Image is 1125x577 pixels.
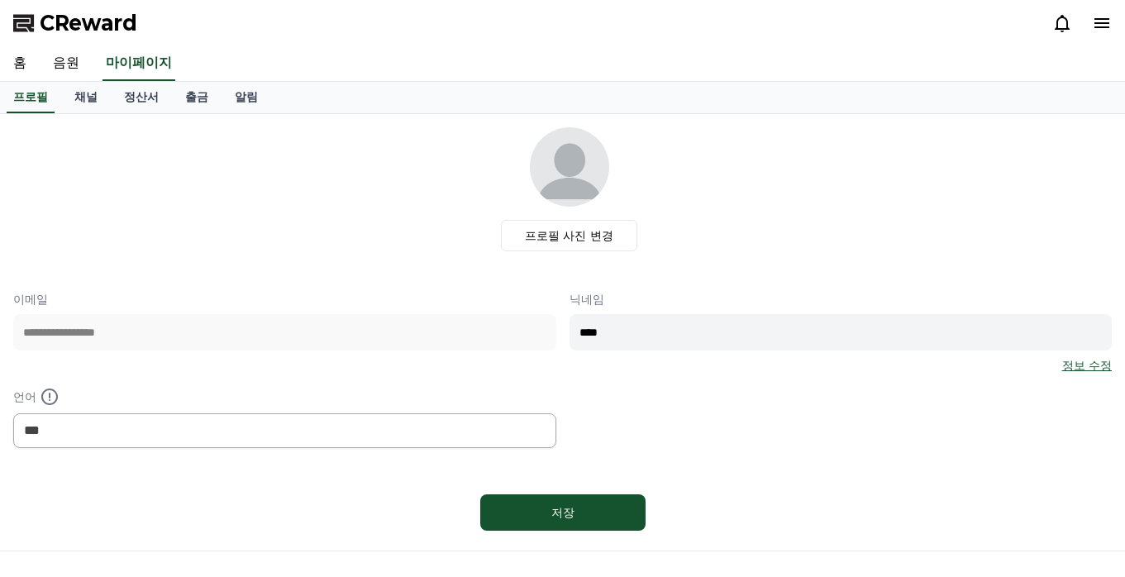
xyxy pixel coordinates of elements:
a: 음원 [40,46,93,81]
span: CReward [40,10,137,36]
a: 정보 수정 [1062,357,1112,374]
div: 저장 [513,504,613,521]
p: 언어 [13,387,556,407]
p: 이메일 [13,291,556,308]
button: 저장 [480,494,646,531]
p: 닉네임 [570,291,1113,308]
a: CReward [13,10,137,36]
a: 프로필 [7,82,55,113]
a: 마이페이지 [102,46,175,81]
a: 알림 [222,82,271,113]
a: 정산서 [111,82,172,113]
a: 채널 [61,82,111,113]
a: 출금 [172,82,222,113]
label: 프로필 사진 변경 [501,220,637,251]
img: profile_image [530,127,609,207]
